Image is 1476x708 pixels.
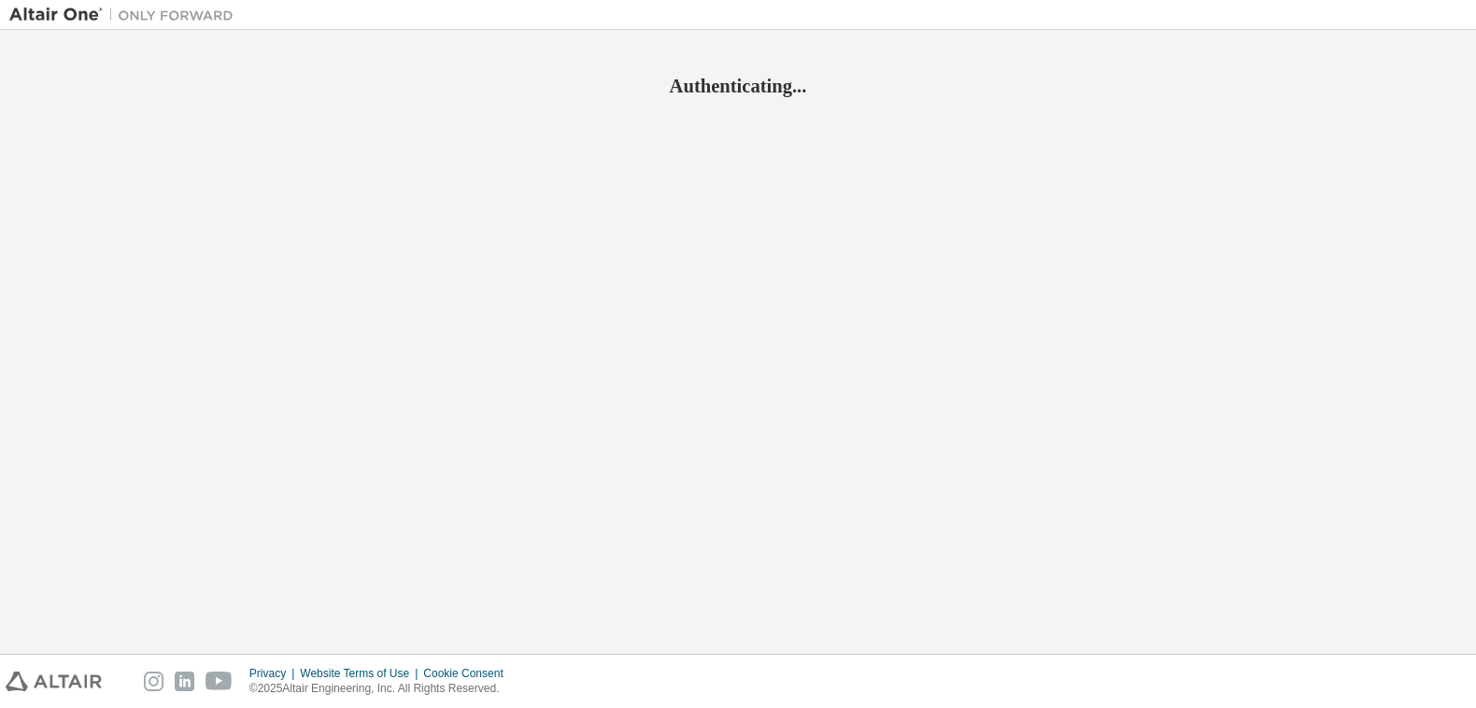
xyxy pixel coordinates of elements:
[144,672,163,691] img: instagram.svg
[423,666,514,681] div: Cookie Consent
[206,672,233,691] img: youtube.svg
[6,672,102,691] img: altair_logo.svg
[9,74,1467,98] h2: Authenticating...
[249,666,300,681] div: Privacy
[249,681,515,697] p: © 2025 Altair Engineering, Inc. All Rights Reserved.
[300,666,423,681] div: Website Terms of Use
[9,6,243,24] img: Altair One
[175,672,194,691] img: linkedin.svg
